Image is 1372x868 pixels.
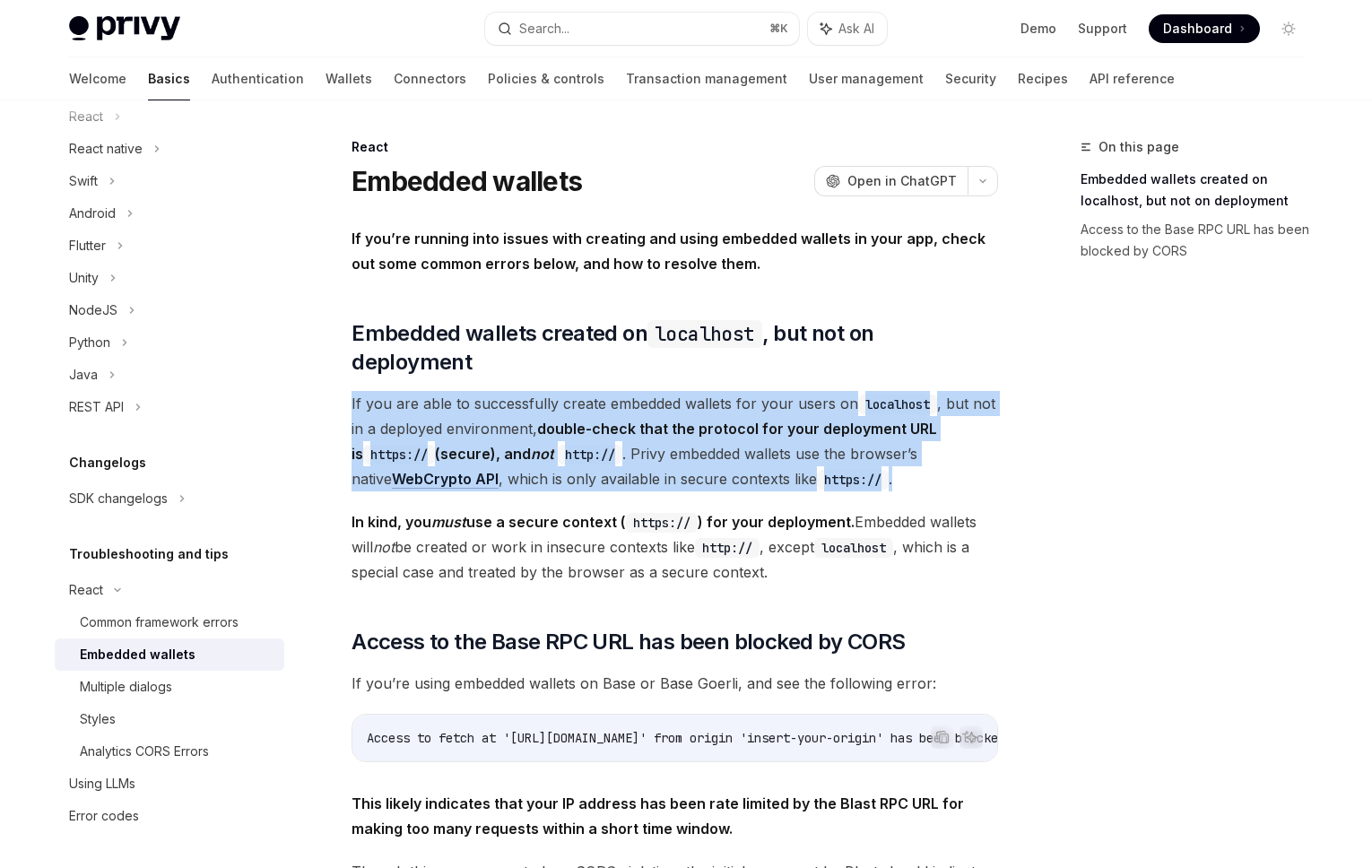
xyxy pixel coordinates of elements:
[352,391,998,491] span: If you are able to successfully create embedded wallets for your users on , but not in a deployed...
[55,703,284,735] a: Styles
[1078,20,1127,38] a: Support
[626,513,698,533] code: https://
[326,57,372,100] a: Wallets
[431,513,466,531] em: must
[352,509,998,585] span: Embedded wallets will be created or work in insecure contexts like , except , which is a special ...
[945,57,996,100] a: Security
[1020,20,1056,38] a: Demo
[394,57,466,100] a: Connectors
[148,57,190,100] a: Basics
[1018,57,1068,100] a: Recipes
[55,638,284,671] a: Embedded wallets
[1090,57,1175,100] a: API reference
[80,708,116,730] div: Styles
[69,364,98,386] div: Java
[1081,215,1317,265] a: Access to the Base RPC URL has been blocked by CORS
[80,644,195,665] div: Embedded wallets
[69,170,98,192] div: Swift
[809,57,924,100] a: User management
[488,57,604,100] a: Policies & controls
[55,768,284,800] a: Using LLMs
[212,57,304,100] a: Authentication
[55,800,284,832] a: Error codes
[69,488,168,509] div: SDK changelogs
[626,57,787,100] a: Transaction management
[352,138,998,156] div: React
[858,395,937,414] code: localhost
[352,513,855,531] strong: In kind, you use a secure context ( ) for your deployment.
[817,470,889,490] code: https://
[352,794,964,838] strong: This likely indicates that your IP address has been rate limited by the Blast RPC URL for making ...
[838,20,874,38] span: Ask AI
[69,543,229,565] h5: Troubleshooting and tips
[373,538,395,556] em: not
[808,13,887,45] button: Ask AI
[814,166,968,196] button: Open in ChatGPT
[352,319,998,377] span: Embedded wallets created on , but not on deployment
[69,299,117,321] div: NodeJS
[931,725,954,749] button: Copy the contents from the code block
[69,332,110,353] div: Python
[519,18,569,39] div: Search...
[69,16,180,41] img: light logo
[80,612,239,633] div: Common framework errors
[69,805,139,827] div: Error codes
[695,538,760,558] code: http://
[485,13,799,45] button: Search...⌘K
[1098,136,1179,158] span: On this page
[352,165,582,197] h1: Embedded wallets
[69,57,126,100] a: Welcome
[55,671,284,703] a: Multiple dialogs
[1163,20,1232,38] span: Dashboard
[80,741,209,762] div: Analytics CORS Errors
[55,606,284,638] a: Common framework errors
[769,22,788,36] span: ⌘ K
[352,671,998,696] span: If you’re using embedded wallets on Base or Base Goerli, and see the following error:
[367,730,1134,746] span: Access to fetch at '[URL][DOMAIN_NAME]' from origin 'insert-your-origin' has been blocked by CORS...
[352,230,986,273] strong: If you’re running into issues with creating and using embedded wallets in your app, check out som...
[1149,14,1260,43] a: Dashboard
[80,676,172,698] div: Multiple dialogs
[352,420,937,463] strong: double-check that the protocol for your deployment URL is (secure), and
[531,445,554,463] em: not
[69,579,103,601] div: React
[847,172,957,190] span: Open in ChatGPT
[69,396,124,418] div: REST API
[69,138,143,160] div: React native
[69,235,106,256] div: Flutter
[69,267,99,289] div: Unity
[352,628,905,656] span: Access to the Base RPC URL has been blocked by CORS
[960,725,983,749] button: Ask AI
[1274,14,1303,43] button: Toggle dark mode
[69,203,116,224] div: Android
[1081,165,1317,215] a: Embedded wallets created on localhost, but not on deployment
[363,445,435,464] code: https://
[55,735,284,768] a: Analytics CORS Errors
[814,538,893,558] code: localhost
[392,470,499,489] a: WebCrypto API
[558,445,622,464] code: http://
[647,320,762,348] code: localhost
[69,452,146,473] h5: Changelogs
[69,773,135,794] div: Using LLMs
